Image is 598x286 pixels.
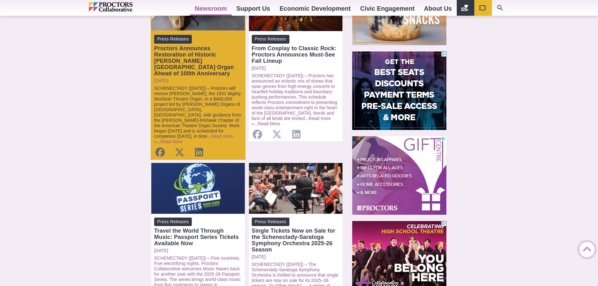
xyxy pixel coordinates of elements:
[154,78,242,84] a: [DATE]
[154,248,242,253] a: [DATE]
[258,121,280,126] a: Read More
[252,73,340,127] p: ...
[160,139,183,144] a: Read More
[252,35,289,43] span: Press Releases
[154,35,242,76] a: Press Releases Proctors Announces Restoration of Historic [PERSON_NAME][GEOGRAPHIC_DATA] Organ Ah...
[89,2,159,12] img: Proctors logo
[252,228,340,253] div: Single Tickets Now on Sale for the Schenectady-Saratoga Symphony Orchestra 2025-26 Season
[154,45,242,77] div: Proctors Announces Restoration of Historic [PERSON_NAME][GEOGRAPHIC_DATA] Organ Ahead of 100th An...
[154,86,241,139] a: SCHENECTADY ([DATE]) – Proctors will restore [PERSON_NAME], the 1931 Mighty Wurlitzer Theatre Org...
[252,218,289,226] span: Press Releases
[252,35,340,64] a: Press Releases From Cosplay to Classic Rock: Proctors Announces Must-See Fall Lineup
[252,254,340,260] a: [DATE]
[154,228,242,246] div: Travel the World Through Music: Passport Series Tickets Available Now
[352,136,446,215] iframe: Advertisement
[154,35,192,43] span: Press Releases
[154,218,242,246] a: Press Releases Travel the World Through Music: Passport Series Tickets Available Now
[252,116,331,126] a: Read more »
[252,45,340,64] div: From Cosplay to Classic Rock: Proctors Announces Must-See Fall Lineup
[252,66,340,71] a: [DATE]
[352,51,446,130] iframe: Advertisement
[252,218,340,253] a: Press Releases Single Tickets Now on Sale for the Schenectady-Saratoga Symphony Orchestra 2025-26...
[154,218,192,226] span: Press Releases
[579,242,592,255] a: Back to Top
[154,134,233,144] a: Read more »
[154,86,242,144] p: ...
[252,73,337,121] a: SCHENECTADY ([DATE]) – Proctors has announced an eclectic mix of shows that span genres from high...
